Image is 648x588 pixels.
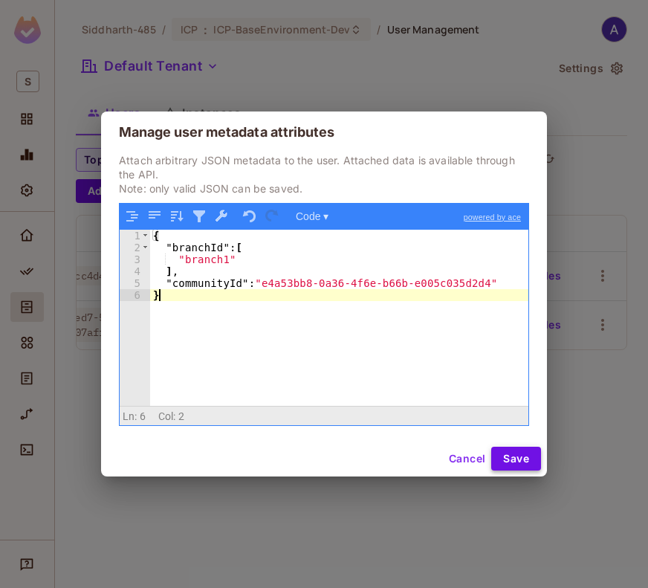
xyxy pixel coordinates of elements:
div: 6 [120,289,150,301]
div: 5 [120,277,150,289]
a: powered by ace [456,204,528,230]
p: Attach arbitrary JSON metadata to the user. Attached data is available through the API. Note: onl... [119,153,529,196]
div: 3 [120,253,150,265]
button: Sort contents [167,207,187,226]
span: 2 [178,410,184,422]
button: Save [491,447,541,471]
button: Filter, sort, or transform contents [189,207,209,226]
div: 2 [120,242,150,253]
button: Cancel [443,447,491,471]
button: Compact JSON data, remove all whitespaces (Ctrl+Shift+I) [145,207,164,226]
button: Format JSON data, with proper indentation and line feeds (Ctrl+I) [123,207,142,226]
button: Repair JSON: fix quotes and escape characters, remove comments and JSONP notation, turn JavaScrip... [212,207,231,226]
span: Ln: [123,410,137,422]
div: 1 [120,230,150,242]
button: Code ▾ [291,207,334,226]
h2: Manage user metadata attributes [101,112,547,153]
span: 6 [140,410,146,422]
div: 4 [120,265,150,277]
button: Undo last action (Ctrl+Z) [240,207,259,226]
span: Col: [158,410,176,422]
button: Redo (Ctrl+Shift+Z) [262,207,282,226]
